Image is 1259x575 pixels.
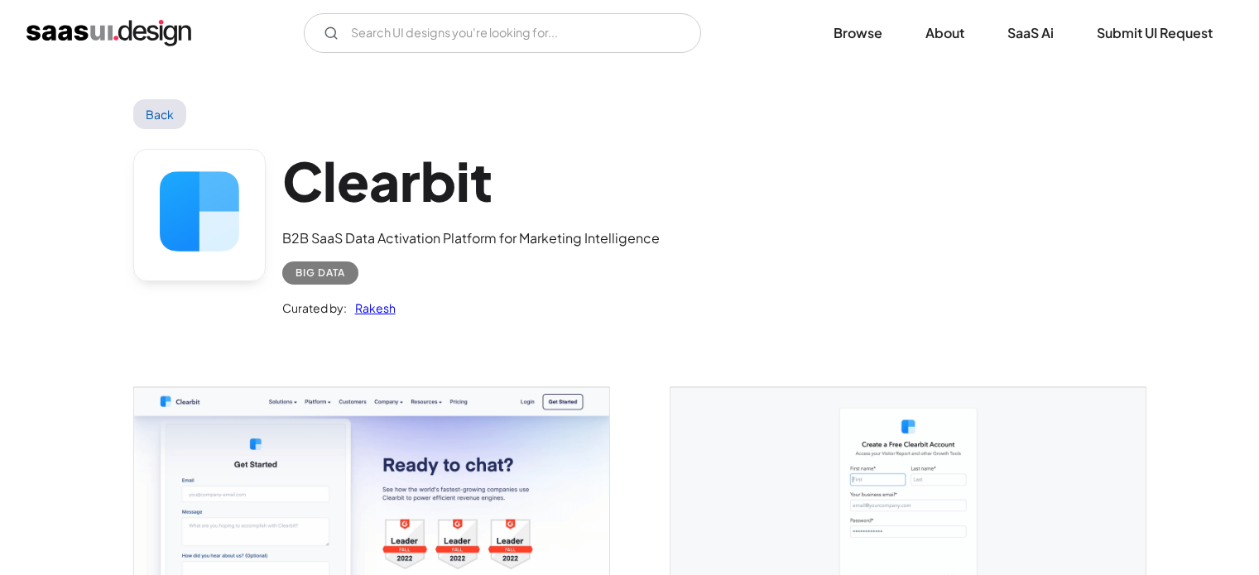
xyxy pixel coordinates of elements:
[987,15,1074,51] a: SaaS Ai
[282,149,660,213] h1: Clearbit
[1077,15,1233,51] a: Submit UI Request
[296,263,345,283] div: Big Data
[133,99,187,129] a: Back
[282,228,660,248] div: B2B SaaS Data Activation Platform for Marketing Intelligence
[304,13,701,53] input: Search UI designs you're looking for...
[26,20,191,46] a: home
[347,298,396,318] a: Rakesh
[814,15,902,51] a: Browse
[906,15,984,51] a: About
[282,298,347,318] div: Curated by:
[304,13,701,53] form: Email Form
